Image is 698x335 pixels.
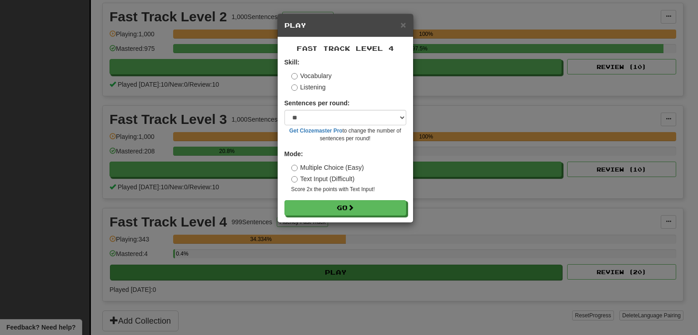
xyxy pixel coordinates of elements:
label: Multiple Choice (Easy) [291,163,364,172]
span: Fast Track Level 4 [297,44,394,52]
button: Go [284,200,406,216]
strong: Skill: [284,59,299,66]
label: Sentences per round: [284,99,350,108]
label: Text Input (Difficult) [291,174,355,183]
input: Text Input (Difficult) [291,176,298,182]
input: Listening [291,84,298,91]
small: Score 2x the points with Text Input ! [291,186,406,193]
input: Vocabulary [291,73,298,79]
button: Close [400,20,406,30]
a: Get Clozemaster Pro [289,128,343,134]
input: Multiple Choice (Easy) [291,165,298,171]
h5: Play [284,21,406,30]
strong: Mode: [284,150,303,158]
label: Vocabulary [291,71,332,80]
small: to change the number of sentences per round! [284,127,406,143]
span: × [400,20,406,30]
label: Listening [291,83,326,92]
